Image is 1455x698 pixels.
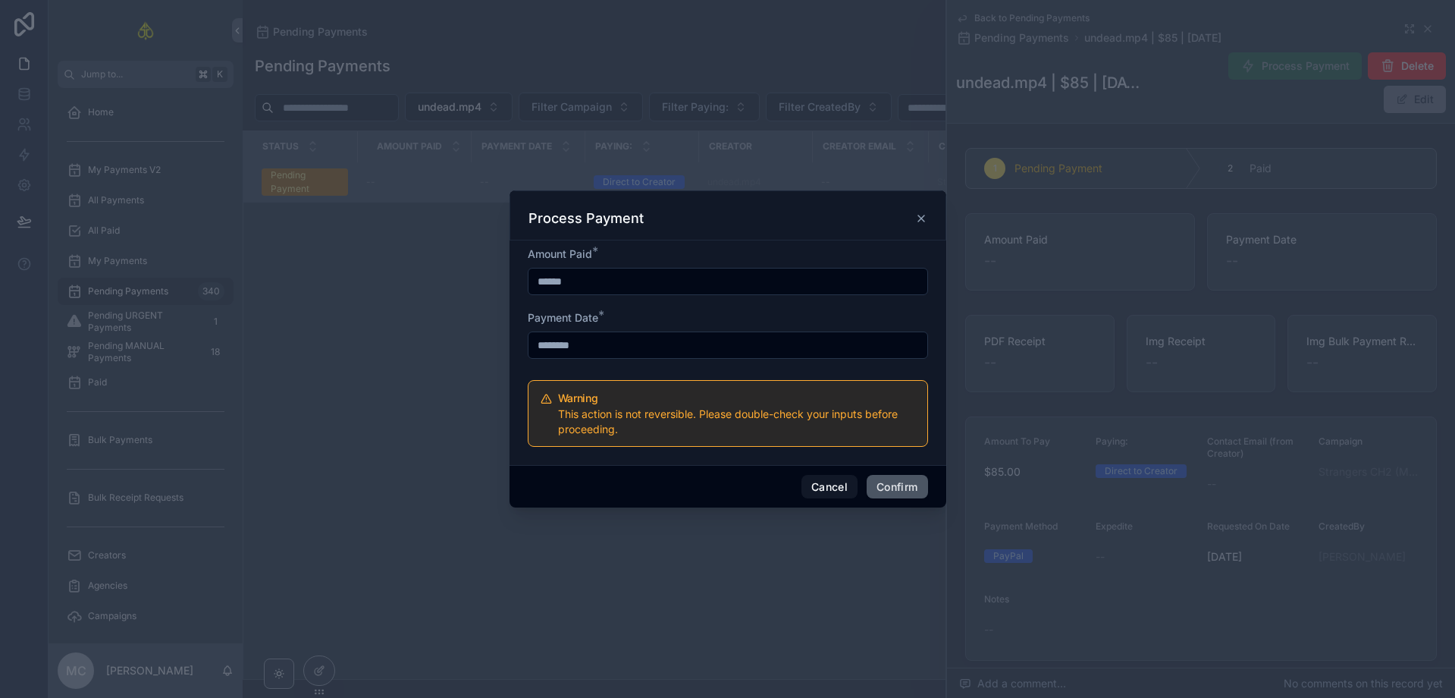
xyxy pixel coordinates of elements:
div: This action is not reversible. Please double-check your inputs before proceeding. [558,407,915,437]
h3: Process Payment [528,209,644,228]
button: Cancel [801,475,858,499]
span: This action is not reversible. Please double-check your inputs before proceeding. [558,407,898,435]
span: Payment Date [528,311,598,324]
button: Confirm [867,475,927,499]
h5: Warning [558,393,915,404]
span: Amount Paid [528,247,592,260]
